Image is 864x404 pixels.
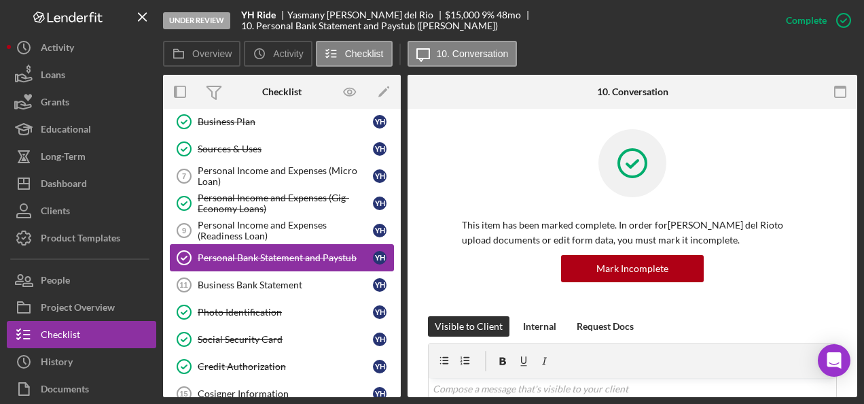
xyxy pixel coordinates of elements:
[7,348,156,375] button: History
[570,316,641,337] button: Request Docs
[373,142,386,156] div: Y H
[170,326,394,353] a: Social Security CardYH
[170,271,394,299] a: 11Business Bank StatementYH
[41,348,73,379] div: History
[818,344,850,377] div: Open Intercom Messenger
[373,387,386,401] div: Y H
[373,251,386,265] div: Y H
[786,7,827,34] div: Complete
[170,135,394,163] a: Sources & UsesYH
[516,316,563,337] button: Internal
[373,333,386,346] div: Y H
[597,86,668,97] div: 10. Conversation
[7,170,156,197] button: Dashboard
[182,226,186,235] tspan: 9
[497,10,521,20] div: 48 mo
[41,88,69,119] div: Grants
[41,197,70,228] div: Clients
[179,390,187,398] tspan: 15
[373,169,386,183] div: Y H
[182,172,186,180] tspan: 7
[244,41,312,67] button: Activity
[287,10,445,20] div: Yasmany [PERSON_NAME] del Rio
[7,116,156,143] button: Educational
[462,218,803,248] p: This item has been marked complete. In order for [PERSON_NAME] del Rio to upload documents or edi...
[170,163,394,190] a: 7Personal Income and Expenses (Micro Loan)YH
[170,299,394,326] a: Photo IdentificationYH
[772,7,857,34] button: Complete
[408,41,518,67] button: 10. Conversation
[241,10,276,20] b: YH Ride
[41,34,74,65] div: Activity
[41,321,80,352] div: Checklist
[163,12,230,29] div: Under Review
[7,321,156,348] button: Checklist
[170,108,394,135] a: Business PlanYH
[428,316,509,337] button: Visible to Client
[7,34,156,61] button: Activity
[179,281,187,289] tspan: 11
[561,255,704,282] button: Mark Incomplete
[523,316,556,337] div: Internal
[445,9,480,20] span: $15,000
[7,267,156,294] button: People
[435,316,503,337] div: Visible to Client
[7,61,156,88] button: Loans
[7,197,156,224] button: Clients
[241,20,498,31] div: 10. Personal Bank Statement and Paystub ([PERSON_NAME])
[7,294,156,321] button: Project Overview
[373,224,386,237] div: Y H
[41,224,120,255] div: Product Templates
[163,41,240,67] button: Overview
[192,48,232,59] label: Overview
[316,41,393,67] button: Checklist
[198,252,373,263] div: Personal Bank Statement and Paystub
[7,143,156,170] button: Long-Term
[373,115,386,129] div: Y H
[373,360,386,373] div: Y H
[170,353,394,380] a: Credit AuthorizationYH
[41,267,70,297] div: People
[262,86,302,97] div: Checklist
[41,61,65,92] div: Loans
[198,334,373,345] div: Social Security Card
[273,48,303,59] label: Activity
[7,375,156,403] button: Documents
[7,224,156,252] button: Product Templates
[345,48,384,59] label: Checklist
[373,305,386,319] div: Y H
[198,220,373,241] div: Personal Income and Expenses (Readiness Loan)
[41,170,87,201] div: Dashboard
[170,244,394,271] a: Personal Bank Statement and PaystubYH
[170,217,394,244] a: 9Personal Income and Expenses (Readiness Loan)YH
[482,10,494,20] div: 9 %
[41,294,115,324] div: Project Overview
[198,388,373,399] div: Cosigner Information
[41,116,91,146] div: Educational
[198,165,373,187] div: Personal Income and Expenses (Micro Loan)
[41,143,86,173] div: Long-Term
[198,280,373,290] div: Business Bank Statement
[198,144,373,154] div: Sources & Uses
[577,316,634,337] div: Request Docs
[198,116,373,127] div: Business Plan
[198,192,373,214] div: Personal Income and Expenses (Gig-Economy Loans)
[373,278,386,292] div: Y H
[373,197,386,210] div: Y H
[170,190,394,217] a: Personal Income and Expenses (Gig-Economy Loans)YH
[198,361,373,372] div: Credit Authorization
[7,88,156,116] button: Grants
